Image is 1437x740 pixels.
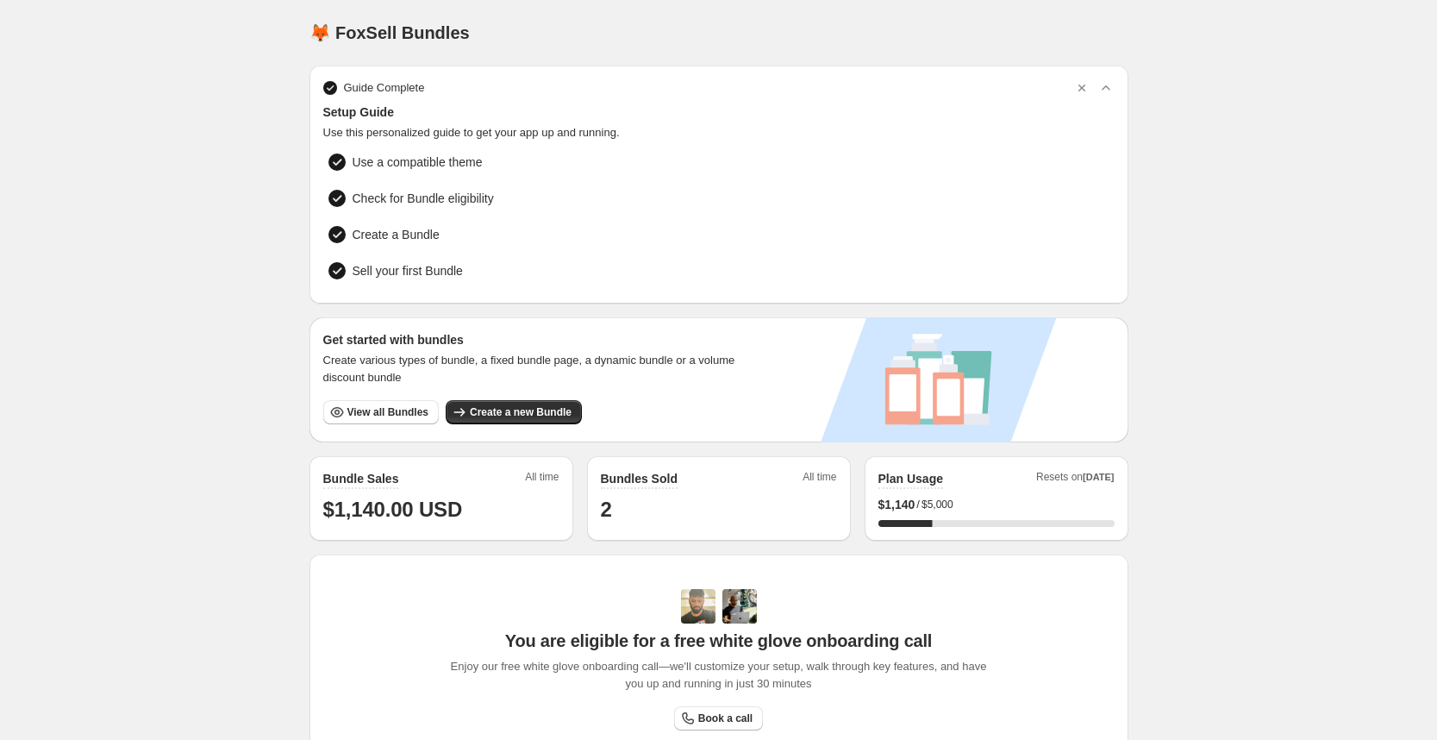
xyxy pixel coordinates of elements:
span: Resets on [1036,470,1115,489]
h3: Get started with bundles [323,331,752,348]
span: You are eligible for a free white glove onboarding call [505,630,932,651]
button: Create a new Bundle [446,400,582,424]
span: $ 1,140 [878,496,915,513]
span: $5,000 [922,498,953,511]
span: Guide Complete [344,79,425,97]
div: / [878,496,1115,513]
h1: 2 [601,496,837,524]
span: View all Bundles [347,405,428,419]
h2: Bundle Sales [323,470,399,487]
h2: Plan Usage [878,470,943,487]
span: Book a call [698,712,753,725]
span: Use this personalized guide to get your app up and running. [323,124,1115,141]
span: Check for Bundle eligibility [353,190,494,207]
a: Book a call [674,706,763,731]
span: Enjoy our free white glove onboarding call—we'll customize your setup, walk through key features,... [441,658,996,693]
span: All time [525,470,559,489]
h2: Bundles Sold [601,470,678,487]
span: Create various types of bundle, a fixed bundle page, a dynamic bundle or a volume discount bundle [323,352,752,386]
h1: $1,140.00 USD [323,496,559,524]
img: Prakhar [722,589,757,624]
span: Use a compatible theme [353,154,483,171]
button: View all Bundles [323,400,439,424]
span: Setup Guide [323,103,1115,121]
span: Sell your first Bundle [353,262,463,279]
span: Create a new Bundle [470,405,572,419]
span: Create a Bundle [353,226,440,243]
span: All time [803,470,836,489]
img: Adi [681,589,715,624]
h1: 🦊 FoxSell Bundles [309,22,470,43]
span: [DATE] [1083,472,1114,482]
